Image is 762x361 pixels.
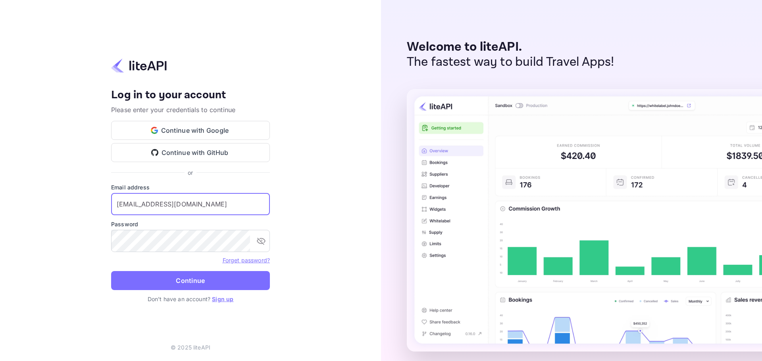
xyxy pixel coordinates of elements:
[111,88,270,102] h4: Log in to your account
[111,271,270,290] button: Continue
[111,143,270,162] button: Continue with GitHub
[223,257,270,264] a: Forget password?
[407,55,614,70] p: The fastest way to build Travel Apps!
[111,121,270,140] button: Continue with Google
[111,58,167,73] img: liteapi
[253,233,269,249] button: toggle password visibility
[223,256,270,264] a: Forget password?
[111,295,270,303] p: Don't have an account?
[111,193,270,215] input: Enter your email address
[188,168,193,177] p: or
[111,105,270,115] p: Please enter your credentials to continue
[212,296,233,302] a: Sign up
[171,343,210,351] p: © 2025 liteAPI
[407,40,614,55] p: Welcome to liteAPI.
[111,220,270,228] label: Password
[111,183,270,191] label: Email address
